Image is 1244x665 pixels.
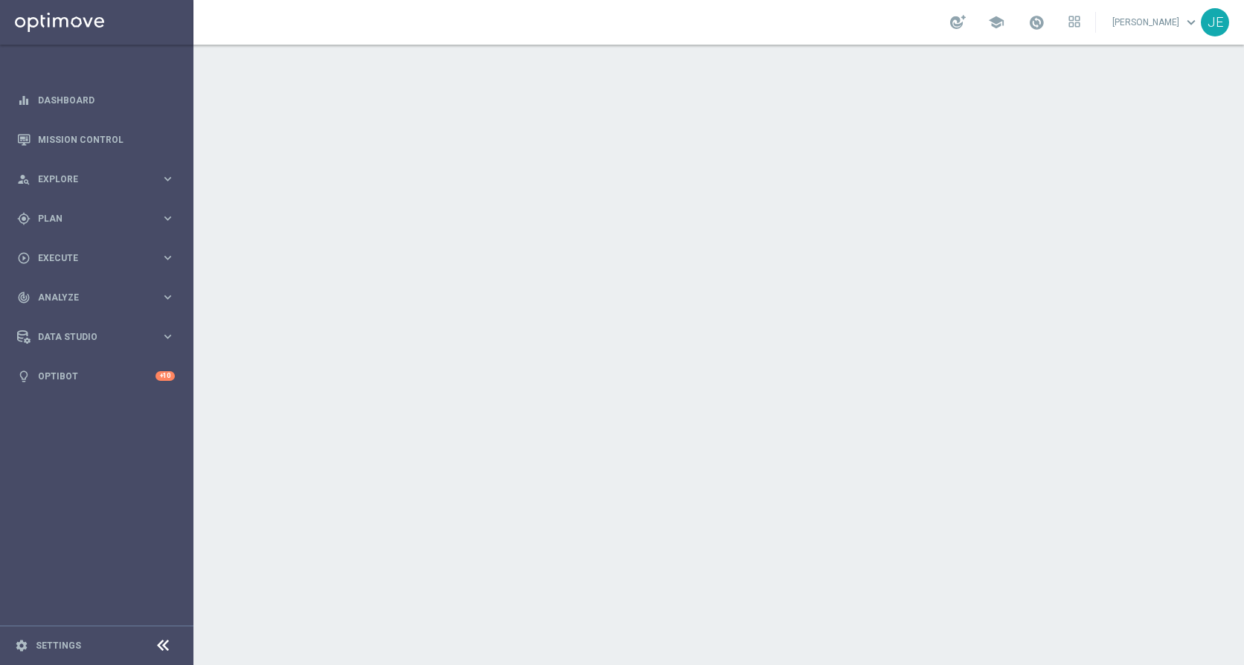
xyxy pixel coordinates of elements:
i: keyboard_arrow_right [161,251,175,265]
i: keyboard_arrow_right [161,211,175,225]
span: Data Studio [38,332,161,341]
div: Dashboard [17,80,175,120]
span: Explore [38,175,161,184]
span: Analyze [38,293,161,302]
button: gps_fixed Plan keyboard_arrow_right [16,213,176,225]
a: Dashboard [38,80,175,120]
div: Execute [17,251,161,265]
i: keyboard_arrow_right [161,172,175,186]
span: keyboard_arrow_down [1183,14,1199,30]
div: Mission Control [17,120,175,159]
button: lightbulb Optibot +10 [16,370,176,382]
a: Mission Control [38,120,175,159]
a: [PERSON_NAME]keyboard_arrow_down [1111,11,1201,33]
i: keyboard_arrow_right [161,290,175,304]
a: Optibot [38,356,155,396]
button: person_search Explore keyboard_arrow_right [16,173,176,185]
button: play_circle_outline Execute keyboard_arrow_right [16,252,176,264]
button: Mission Control [16,134,176,146]
div: Data Studio [17,330,161,344]
i: track_changes [17,291,31,304]
div: Plan [17,212,161,225]
span: school [988,14,1004,30]
i: play_circle_outline [17,251,31,265]
button: track_changes Analyze keyboard_arrow_right [16,292,176,303]
span: Execute [38,254,161,263]
button: equalizer Dashboard [16,94,176,106]
button: Data Studio keyboard_arrow_right [16,331,176,343]
div: Analyze [17,291,161,304]
i: gps_fixed [17,212,31,225]
i: settings [15,639,28,652]
i: equalizer [17,94,31,107]
i: lightbulb [17,370,31,383]
a: Settings [36,641,81,650]
div: +10 [155,371,175,381]
i: keyboard_arrow_right [161,330,175,344]
div: Explore [17,173,161,186]
div: JE [1201,8,1229,36]
span: Plan [38,214,161,223]
div: Optibot [17,356,175,396]
i: person_search [17,173,31,186]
